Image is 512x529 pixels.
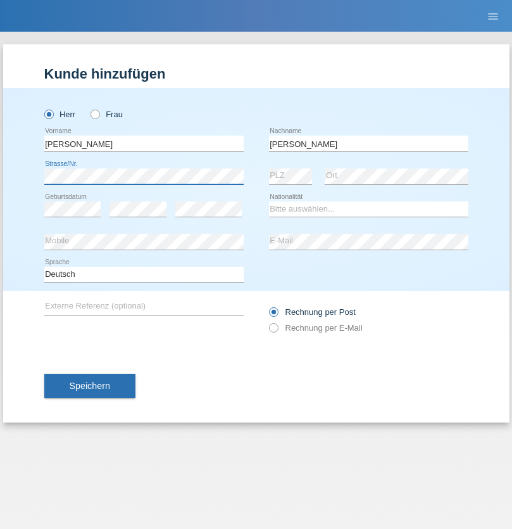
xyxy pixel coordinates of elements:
[44,374,135,398] button: Speichern
[44,110,53,118] input: Herr
[487,10,499,23] i: menu
[269,323,363,333] label: Rechnung per E-Mail
[44,110,76,119] label: Herr
[269,307,277,323] input: Rechnung per Post
[480,12,506,20] a: menu
[70,381,110,391] span: Speichern
[44,66,468,82] h1: Kunde hinzufügen
[269,307,356,317] label: Rechnung per Post
[91,110,123,119] label: Frau
[269,323,277,339] input: Rechnung per E-Mail
[91,110,99,118] input: Frau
